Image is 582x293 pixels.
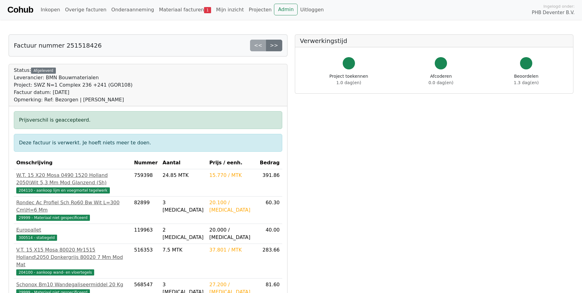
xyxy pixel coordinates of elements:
a: Projecten [246,4,274,16]
span: Ingelogd onder: [543,3,575,9]
div: Deze factuur is verwerkt. Je hoeft niets meer te doen. [14,134,282,152]
th: Nummer [132,157,160,169]
a: Materiaal facturen1 [156,4,214,16]
th: Bedrag [257,157,282,169]
div: Afgeleverd [31,68,56,74]
td: 60.30 [257,197,282,224]
a: W.T. 15 X20 Mosa 0490 1520 Holland 2050\Wit 5,3 Mm Mod Glanzend (Sh)204110 - aankoop lijm en voeg... [16,172,129,194]
div: Beoordelen [514,73,539,86]
div: 20.100 / [MEDICAL_DATA] [209,199,254,214]
span: 300514 - statiegeld [16,235,57,241]
td: 391.86 [257,169,282,197]
td: 516353 [132,244,160,279]
td: 759398 [132,169,160,197]
span: 1.3 dag(en) [514,80,539,85]
td: 283.66 [257,244,282,279]
th: Prijs / eenh. [207,157,257,169]
span: 1 [204,7,211,13]
span: 29999 - Materiaal niet gespecificeerd [16,215,90,221]
th: Omschrijving [14,157,132,169]
div: 37.801 / MTK [209,246,254,254]
th: Aantal [160,157,207,169]
a: Admin [274,4,298,15]
a: >> [266,40,282,51]
span: 204100 - aankoop wand- en vloertegels [16,269,94,275]
div: Project toekennen [330,73,368,86]
span: 1.0 dag(en) [336,80,361,85]
a: Inkopen [38,4,62,16]
td: 82899 [132,197,160,224]
a: V.T. 15 X15 Mosa 80020 Mr1515 Holland\2050 Donkergrijs 80020 7 Mm Mod Mat204100 - aankoop wand- e... [16,246,129,276]
a: Uitloggen [298,4,326,16]
td: 119963 [132,224,160,244]
div: Leverancier: BMN Bouwmaterialen [14,74,133,81]
a: Overige facturen [63,4,109,16]
a: Rondec Ac Profiel Sch Ro60 Bw Wit L=300 Cm\H=6 Mm29999 - Materiaal niet gespecificeerd [16,199,129,221]
div: Afcoderen [429,73,453,86]
div: 24.85 MTK [163,172,205,179]
div: Status: [14,67,133,104]
div: 20.000 / [MEDICAL_DATA] [209,226,254,241]
div: V.T. 15 X15 Mosa 80020 Mr1515 Holland\2050 Donkergrijs 80020 7 Mm Mod Mat [16,246,129,268]
div: 15.770 / MTK [209,172,254,179]
div: Europallet [16,226,129,234]
td: 40.00 [257,224,282,244]
a: Cohub [7,2,33,17]
div: Rondec Ac Profiel Sch Ro60 Bw Wit L=300 Cm\H=6 Mm [16,199,129,214]
div: Prijsverschil is geaccepteerd. [14,111,282,129]
a: Mijn inzicht [214,4,246,16]
h5: Verwerkingstijd [300,37,569,45]
div: W.T. 15 X20 Mosa 0490 1520 Holland 2050\Wit 5,3 Mm Mod Glanzend (Sh) [16,172,129,186]
h5: Factuur nummer 251518426 [14,42,102,49]
span: PHB Deventer B.V. [532,9,575,16]
div: Factuur datum: [DATE] [14,89,133,96]
span: 0.0 dag(en) [429,80,453,85]
div: 3 [MEDICAL_DATA] [163,199,205,214]
span: 204110 - aankoop lijm en voegmortel tegelwerk [16,187,110,193]
div: 2 [MEDICAL_DATA] [163,226,205,241]
div: Schonox Bm10 Wandegaliseermiddel 20 Kg [16,281,129,288]
div: 7.5 MTK [163,246,205,254]
div: Opmerking: Ref: Bezorgen | [PERSON_NAME] [14,96,133,104]
div: Project: SWZ N=1 Complex 236 +241 (GOR108) [14,81,133,89]
a: Onderaanneming [109,4,156,16]
a: Europallet300514 - statiegeld [16,226,129,241]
